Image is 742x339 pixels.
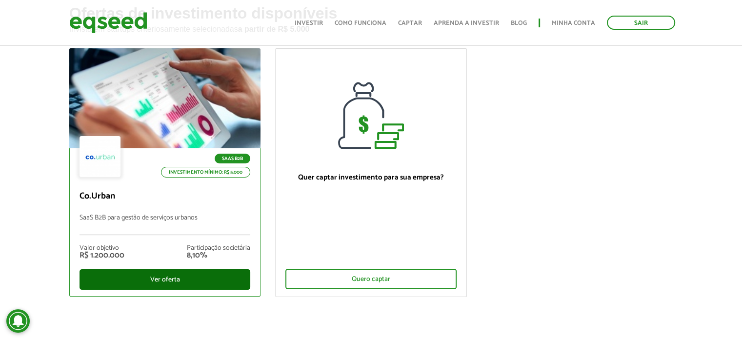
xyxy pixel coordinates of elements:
[275,48,467,297] a: Quer captar investimento para sua empresa? Quero captar
[434,20,499,26] a: Aprenda a investir
[335,20,386,26] a: Como funciona
[552,20,595,26] a: Minha conta
[187,245,250,252] div: Participação societária
[295,20,323,26] a: Investir
[80,191,251,202] p: Co.Urban
[511,20,527,26] a: Blog
[80,252,124,259] div: R$ 1.200.000
[607,16,675,30] a: Sair
[80,214,251,235] p: SaaS B2B para gestão de serviços urbanos
[69,48,261,297] a: SaaS B2B Investimento mínimo: R$ 5.000 Co.Urban SaaS B2B para gestão de serviços urbanos Valor ob...
[161,167,250,178] p: Investimento mínimo: R$ 5.000
[285,269,457,289] div: Quero captar
[80,245,124,252] div: Valor objetivo
[285,173,457,182] p: Quer captar investimento para sua empresa?
[215,154,250,163] p: SaaS B2B
[187,252,250,259] div: 8,10%
[80,269,251,290] div: Ver oferta
[398,20,422,26] a: Captar
[69,10,147,36] img: EqSeed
